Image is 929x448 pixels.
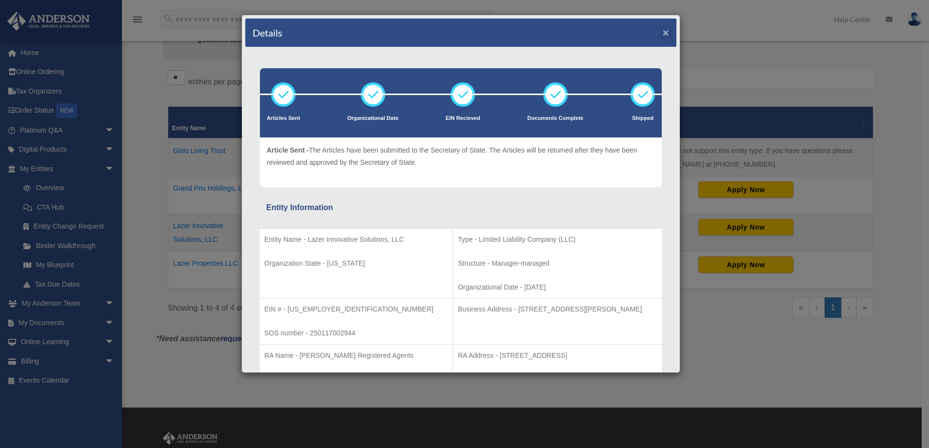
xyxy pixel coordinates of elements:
p: Shipped [631,114,655,123]
p: Business Address - [STREET_ADDRESS][PERSON_NAME] [458,303,657,315]
p: Organizational Date - [DATE] [458,281,657,293]
p: Entity Name - Lazer Innovative Solutions, LLC [264,234,448,246]
p: EIN Recieved [446,114,480,123]
p: Articles Sent [267,114,300,123]
p: Type - Limited Liability Company (LLC) [458,234,657,246]
p: Structure - Manager-managed [458,257,657,270]
p: Organization State - [US_STATE] [264,257,448,270]
button: × [663,27,669,38]
p: The Articles have been submitted to the Secretary of State. The Articles will be returned after t... [267,144,655,168]
p: RA Address - [STREET_ADDRESS] [458,350,657,362]
p: Documents Complete [527,114,583,123]
p: RA Name - [PERSON_NAME] Registered Agents [264,350,448,362]
h4: Details [253,26,282,39]
div: Entity Information [266,201,655,214]
p: Organizational Date [347,114,398,123]
p: EIN # - [US_EMPLOYER_IDENTIFICATION_NUMBER] [264,303,448,315]
p: SOS number - 250117002944 [264,327,448,339]
span: Article Sent - [267,146,309,154]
